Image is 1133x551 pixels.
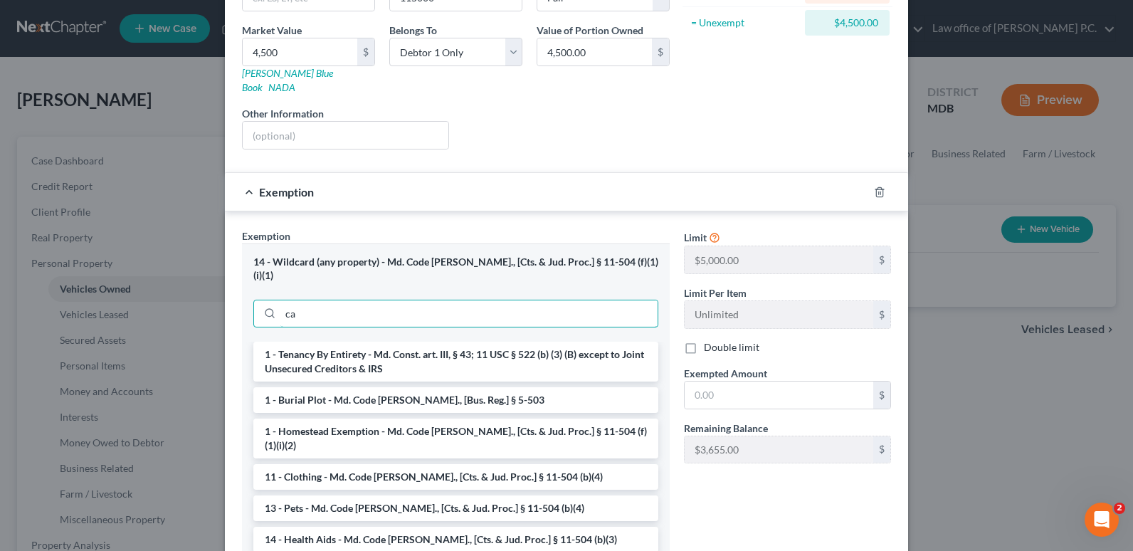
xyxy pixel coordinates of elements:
div: 14 - Wildcard (any property) - Md. Code [PERSON_NAME]., [Cts. & Jud. Proc.] § 11-504 (f)(1)(i)(1) [253,256,658,282]
span: Exempted Amount [684,367,767,379]
input: 0.00 [243,38,357,65]
span: Exemption [259,185,314,199]
input: -- [685,436,873,463]
div: $ [873,246,890,273]
input: 0.00 [685,382,873,409]
span: Exemption [242,230,290,242]
iframe: Intercom live chat [1085,503,1119,537]
label: Double limit [704,340,759,355]
label: Value of Portion Owned [537,23,643,38]
input: Search exemption rules... [280,300,658,327]
a: [PERSON_NAME] Blue Book [242,67,333,93]
div: $ [652,38,669,65]
li: 1 - Tenancy By Entirety - Md. Const. art. III, § 43; 11 USC § 522 (b) (3) (B) except to Joint Uns... [253,342,658,382]
span: 2 [1114,503,1125,514]
label: Limit Per Item [684,285,747,300]
div: $ [873,301,890,328]
li: 13 - Pets - Md. Code [PERSON_NAME]., [Cts. & Jud. Proc.] § 11-504 (b)(4) [253,495,658,521]
li: 11 - Clothing - Md. Code [PERSON_NAME]., [Cts. & Jud. Proc.] § 11-504 (b)(4) [253,464,658,490]
input: 0.00 [537,38,652,65]
input: -- [685,301,873,328]
a: NADA [268,81,295,93]
div: $ [357,38,374,65]
span: Limit [684,231,707,243]
li: 1 - Burial Plot - Md. Code [PERSON_NAME]., [Bus. Reg.] § 5-503 [253,387,658,413]
label: Market Value [242,23,302,38]
label: Other Information [242,106,324,121]
div: $ [873,382,890,409]
div: $4,500.00 [816,16,878,30]
div: $ [873,436,890,463]
li: 1 - Homestead Exemption - Md. Code [PERSON_NAME]., [Cts. & Jud. Proc.] § 11-504 (f)(1)(i)(2) [253,419,658,458]
label: Remaining Balance [684,421,768,436]
span: Belongs To [389,24,437,36]
input: -- [685,246,873,273]
input: (optional) [243,122,448,149]
div: = Unexempt [691,16,799,30]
